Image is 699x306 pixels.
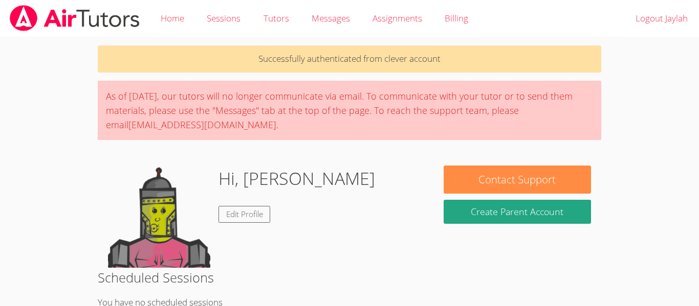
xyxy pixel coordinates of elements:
p: Successfully authenticated from clever account [98,45,601,73]
img: default.png [108,166,210,268]
h1: Hi, [PERSON_NAME] [219,166,375,192]
img: airtutors_banner-c4298cdbf04f3fff15de1276eac7730deb9818008684d7c2e4769d2f7ddbe033.png [9,5,141,31]
div: As of [DATE], our tutors will no longer communicate via email. To communicate with your tutor or ... [98,81,601,140]
h2: Scheduled Sessions [98,268,601,287]
button: Contact Support [444,166,591,194]
button: Create Parent Account [444,200,591,224]
span: Messages [312,12,350,24]
a: Edit Profile [219,206,271,223]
